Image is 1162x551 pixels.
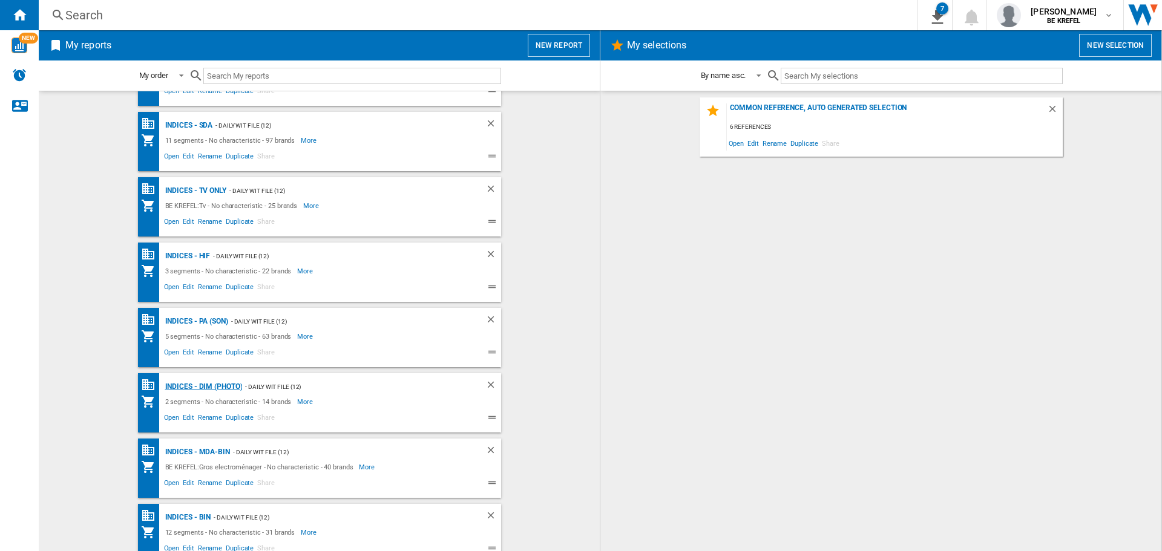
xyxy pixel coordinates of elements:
[162,314,228,329] div: Indices - PA (son)
[485,379,501,394] div: Delete
[781,68,1062,84] input: Search My selections
[141,460,162,474] div: My Assortment
[196,151,224,165] span: Rename
[485,249,501,264] div: Delete
[297,394,315,409] span: More
[162,445,230,460] div: Indices - MDA-BIN
[181,216,196,230] span: Edit
[162,412,182,426] span: Open
[485,118,501,133] div: Delete
[162,118,213,133] div: Indices - SDA
[181,347,196,361] span: Edit
[224,281,255,296] span: Duplicate
[141,377,162,393] div: Base 100
[210,249,461,264] div: - Daily WIT file (12)
[141,329,162,344] div: My Assortment
[196,477,224,492] span: Rename
[141,443,162,458] div: Base 100
[63,34,114,57] h2: My reports
[226,183,461,198] div: - Daily WIT file (12)
[255,216,277,230] span: Share
[162,249,211,264] div: Indices - HIF
[242,379,461,394] div: - Daily WIT file (12)
[255,347,277,361] span: Share
[196,281,224,296] span: Rename
[162,216,182,230] span: Open
[162,264,298,278] div: 3 segments - No characteristic - 22 brands
[141,181,162,197] div: Base 100
[255,412,277,426] span: Share
[255,85,277,100] span: Share
[196,85,224,100] span: Rename
[181,477,196,492] span: Edit
[141,394,162,409] div: My Assortment
[196,412,224,426] span: Rename
[224,412,255,426] span: Duplicate
[181,85,196,100] span: Edit
[181,281,196,296] span: Edit
[141,247,162,262] div: Base 100
[297,329,315,344] span: More
[196,216,224,230] span: Rename
[162,477,182,492] span: Open
[12,68,27,82] img: alerts-logo.svg
[485,510,501,525] div: Delete
[141,133,162,148] div: My Assortment
[162,85,182,100] span: Open
[162,133,301,148] div: 11 segments - No characteristic - 97 brands
[625,34,689,57] h2: My selections
[181,151,196,165] span: Edit
[485,314,501,329] div: Delete
[162,460,359,474] div: BE KREFEL:Gros electroménager - No characteristic - 40 brands
[141,312,162,327] div: Base 100
[255,477,277,492] span: Share
[224,151,255,165] span: Duplicate
[141,116,162,131] div: Base 100
[746,135,761,151] span: Edit
[139,71,168,80] div: My order
[761,135,789,151] span: Rename
[1047,103,1063,120] div: Delete
[301,525,318,540] span: More
[820,135,841,151] span: Share
[181,412,196,426] span: Edit
[485,183,501,198] div: Delete
[297,264,315,278] span: More
[211,510,461,525] div: - Daily WIT file (12)
[65,7,886,24] div: Search
[224,216,255,230] span: Duplicate
[528,34,590,57] button: New report
[196,347,224,361] span: Rename
[224,477,255,492] span: Duplicate
[162,281,182,296] span: Open
[228,314,461,329] div: - Daily WIT file (12)
[701,71,746,80] div: By name asc.
[303,198,321,213] span: More
[162,183,226,198] div: Indices - TV only
[359,460,376,474] span: More
[255,151,277,165] span: Share
[1079,34,1152,57] button: New selection
[997,3,1021,27] img: profile.jpg
[936,2,948,15] div: 7
[141,264,162,278] div: My Assortment
[1047,17,1080,25] b: BE KREFEL
[162,151,182,165] span: Open
[224,347,255,361] span: Duplicate
[224,85,255,100] span: Duplicate
[1031,5,1097,18] span: [PERSON_NAME]
[162,347,182,361] span: Open
[162,394,298,409] div: 2 segments - No characteristic - 14 brands
[727,120,1063,135] div: 6 references
[301,133,318,148] span: More
[141,508,162,523] div: Base 100
[141,525,162,540] div: My Assortment
[789,135,820,151] span: Duplicate
[11,37,27,53] img: wise-card.svg
[162,510,211,525] div: Indices - BIN
[485,445,501,460] div: Delete
[141,198,162,213] div: My Assortment
[212,118,461,133] div: - Daily WIT file (12)
[230,445,461,460] div: - Daily WIT file (12)
[162,329,298,344] div: 5 segments - No characteristic - 63 brands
